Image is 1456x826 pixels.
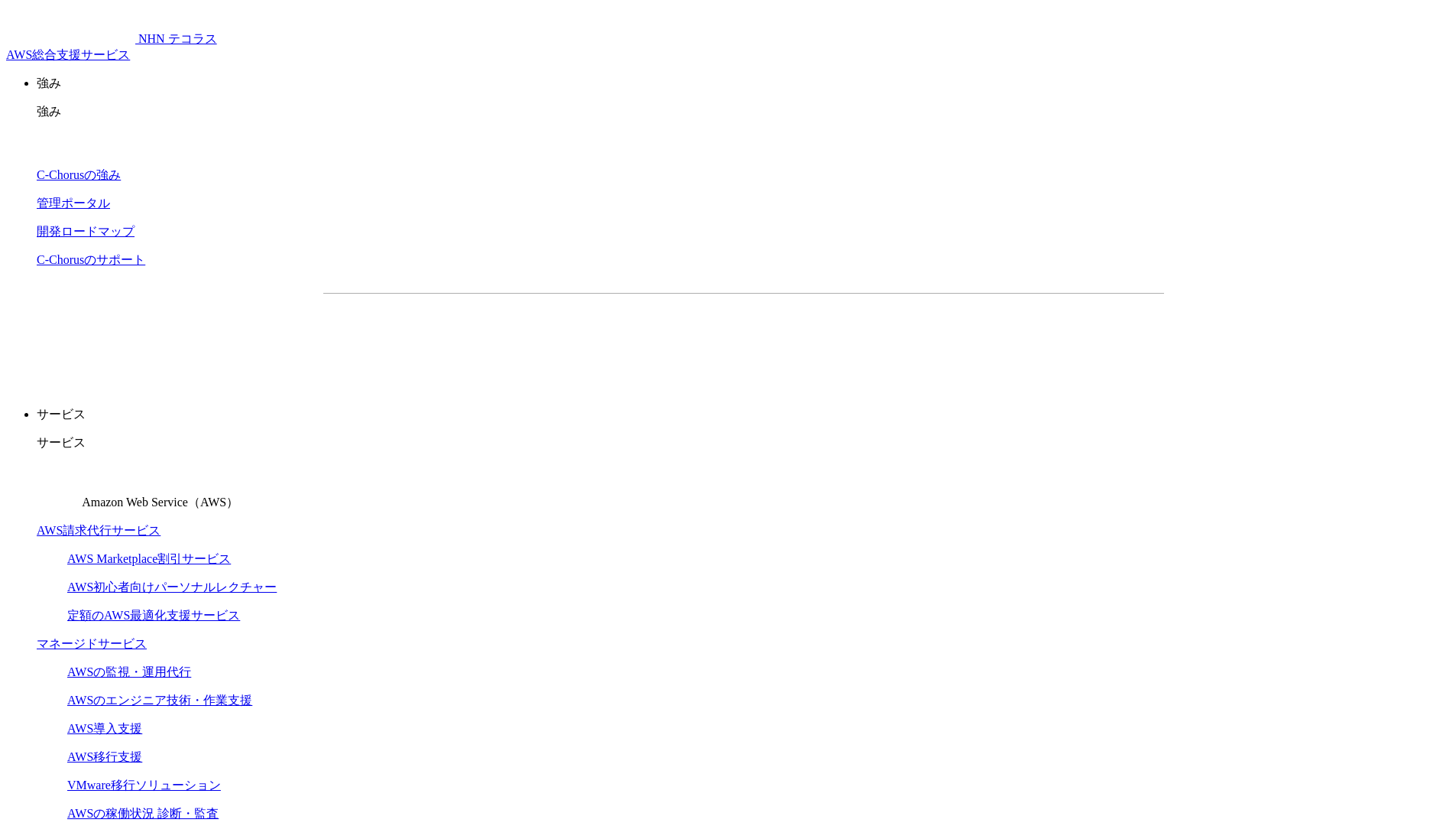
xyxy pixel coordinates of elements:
[37,168,121,181] a: C-Chorusの強み
[67,552,231,565] a: AWS Marketplace割引サービス
[37,637,147,650] a: マネージドサービス
[37,524,161,537] a: AWS請求代行サービス
[67,694,252,707] a: AWSのエンジニア技術・作業支援
[82,496,238,509] span: Amazon Web Service（AWS）
[37,253,145,266] a: C-Chorusのサポート
[490,318,736,356] a: 資料を請求する
[6,6,135,43] img: AWS総合支援サービス C-Chorus
[67,807,219,820] a: AWSの稼働状況 診断・監査
[6,32,217,61] a: AWS総合支援サービス C-Chorus NHN テコラスAWS総合支援サービス
[67,750,142,763] a: AWS移行支援
[37,197,110,210] a: 管理ポータル
[37,225,135,238] a: 開発ロードマップ
[67,665,191,678] a: AWSの監視・運用代行
[37,435,1450,451] p: サービス
[67,609,240,622] a: 定額のAWS最適化支援サービス
[67,580,277,593] a: AWS初心者向けパーソナルレクチャー
[37,463,79,506] img: Amazon Web Service（AWS）
[37,104,1450,120] p: 強み
[67,779,221,792] a: VMware移行ソリューション
[67,722,142,735] a: AWS導入支援
[37,407,1450,423] p: サービス
[751,318,997,356] a: まずは相談する
[37,76,1450,92] p: 強み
